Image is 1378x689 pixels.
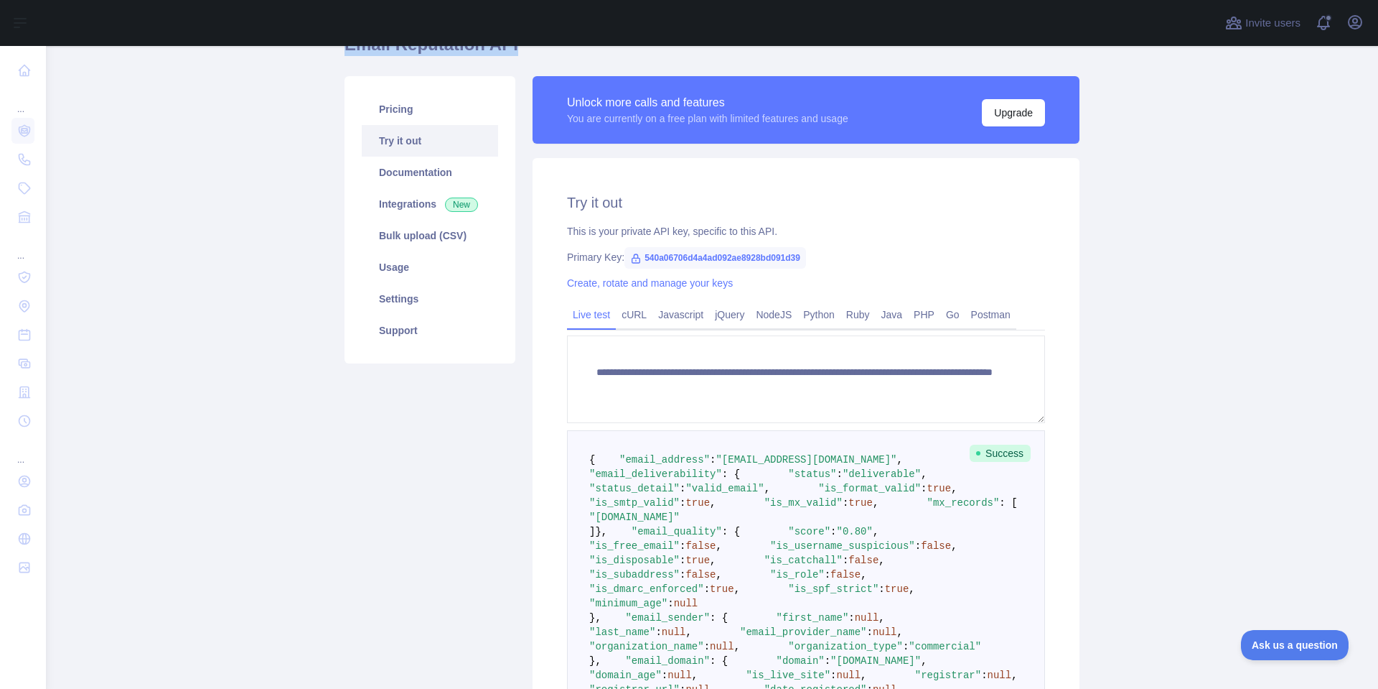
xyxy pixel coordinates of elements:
[861,569,866,581] span: ,
[362,188,498,220] a: Integrations New
[876,303,909,326] a: Java
[843,497,848,509] span: :
[840,303,876,326] a: Ruby
[589,512,680,523] span: "[DOMAIN_NAME]"
[716,540,721,552] span: ,
[825,655,830,667] span: :
[662,626,686,638] span: null
[915,540,921,552] span: :
[692,670,698,681] span: ,
[589,454,595,466] span: {
[362,157,498,188] a: Documentation
[965,303,1016,326] a: Postman
[897,454,903,466] span: ,
[940,303,965,326] a: Go
[988,670,1012,681] span: null
[716,454,896,466] span: "[EMAIL_ADDRESS][DOMAIN_NAME]"
[589,526,595,537] span: ]
[909,583,914,595] span: ,
[674,598,698,609] span: null
[589,583,704,595] span: "is_dmarc_enforced"
[652,303,709,326] a: Javascript
[619,454,710,466] span: "email_address"
[680,497,685,509] span: :
[1241,630,1349,660] iframe: Toggle Customer Support
[362,125,498,157] a: Try it out
[848,612,854,624] span: :
[362,93,498,125] a: Pricing
[970,445,1031,462] span: Success
[632,526,722,537] span: "email_quality"
[680,483,685,494] span: :
[662,670,667,681] span: :
[710,555,716,566] span: ,
[685,540,716,552] span: false
[897,626,903,638] span: ,
[589,540,680,552] span: "is_free_email"
[921,540,951,552] span: false
[999,497,1017,509] span: : [
[921,483,927,494] span: :
[710,583,734,595] span: true
[685,555,710,566] span: true
[655,626,661,638] span: :
[685,626,691,638] span: ,
[776,612,848,624] span: "first_name"
[680,540,685,552] span: :
[878,583,884,595] span: :
[589,468,722,480] span: "email_deliverability"
[589,641,704,652] span: "organization_name"
[740,626,866,638] span: "email_provider_name"
[567,193,1045,213] h2: Try it out
[710,641,734,652] span: null
[878,612,884,624] span: ,
[788,583,878,595] span: "is_spf_strict"
[667,598,673,609] span: :
[344,33,1079,68] h1: Email Reputation API
[722,468,740,480] span: : {
[750,303,797,326] a: NodeJS
[788,468,836,480] span: "status"
[843,555,848,566] span: :
[764,555,843,566] span: "is_catchall"
[825,569,830,581] span: :
[830,670,836,681] span: :
[710,612,728,624] span: : {
[567,250,1045,264] div: Primary Key:
[680,555,685,566] span: :
[667,670,692,681] span: null
[830,526,836,537] span: :
[885,583,909,595] span: true
[709,303,750,326] a: jQuery
[362,220,498,251] a: Bulk upload (CSV)
[625,655,710,667] span: "email_domain"
[589,612,601,624] span: },
[589,598,667,609] span: "minimum_age"
[764,497,843,509] span: "is_mx_valid"
[867,626,873,638] span: :
[830,569,861,581] span: false
[445,198,478,212] span: New
[11,86,34,115] div: ...
[981,670,987,681] span: :
[589,670,662,681] span: "domain_age"
[878,555,884,566] span: ,
[567,277,733,289] a: Create, rotate and manage your keys
[616,303,652,326] a: cURL
[685,497,710,509] span: true
[788,526,830,537] span: "score"
[722,526,740,537] span: : {
[927,497,1000,509] span: "mx_records"
[710,655,728,667] span: : {
[982,99,1045,126] button: Upgrade
[716,569,721,581] span: ,
[1222,11,1303,34] button: Invite users
[927,483,952,494] span: true
[11,437,34,466] div: ...
[589,569,680,581] span: "is_subaddress"
[951,483,957,494] span: ,
[818,483,921,494] span: "is_format_valid"
[873,626,897,638] span: null
[921,655,927,667] span: ,
[855,612,879,624] span: null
